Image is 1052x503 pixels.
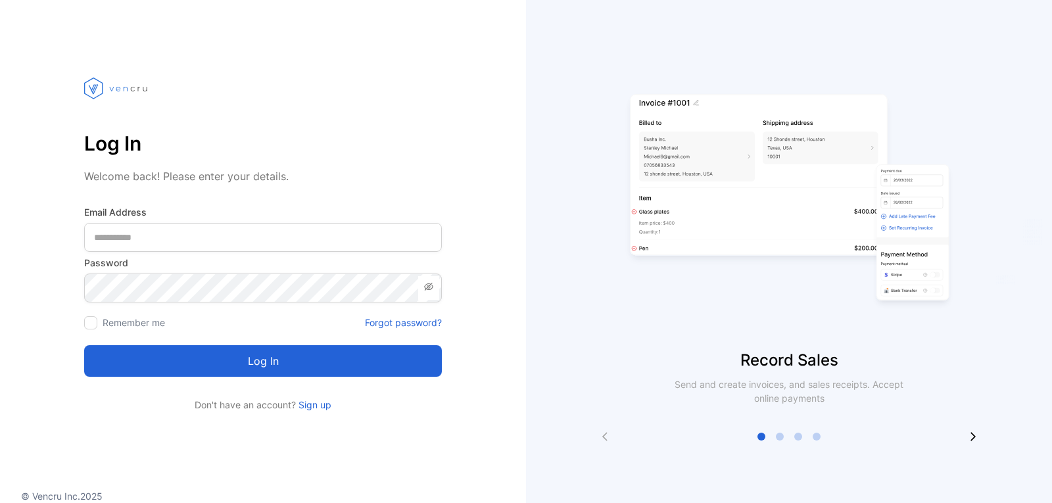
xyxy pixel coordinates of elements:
p: Record Sales [526,348,1052,372]
p: Send and create invoices, and sales receipts. Accept online payments [663,377,915,405]
img: slider image [625,53,953,348]
a: Sign up [296,399,331,410]
label: Password [84,256,442,270]
p: Log In [84,128,442,159]
button: Log in [84,345,442,377]
a: Forgot password? [365,316,442,329]
p: Welcome back! Please enter your details. [84,168,442,184]
label: Email Address [84,205,442,219]
img: vencru logo [84,53,150,124]
p: Don't have an account? [84,398,442,412]
label: Remember me [103,317,165,328]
